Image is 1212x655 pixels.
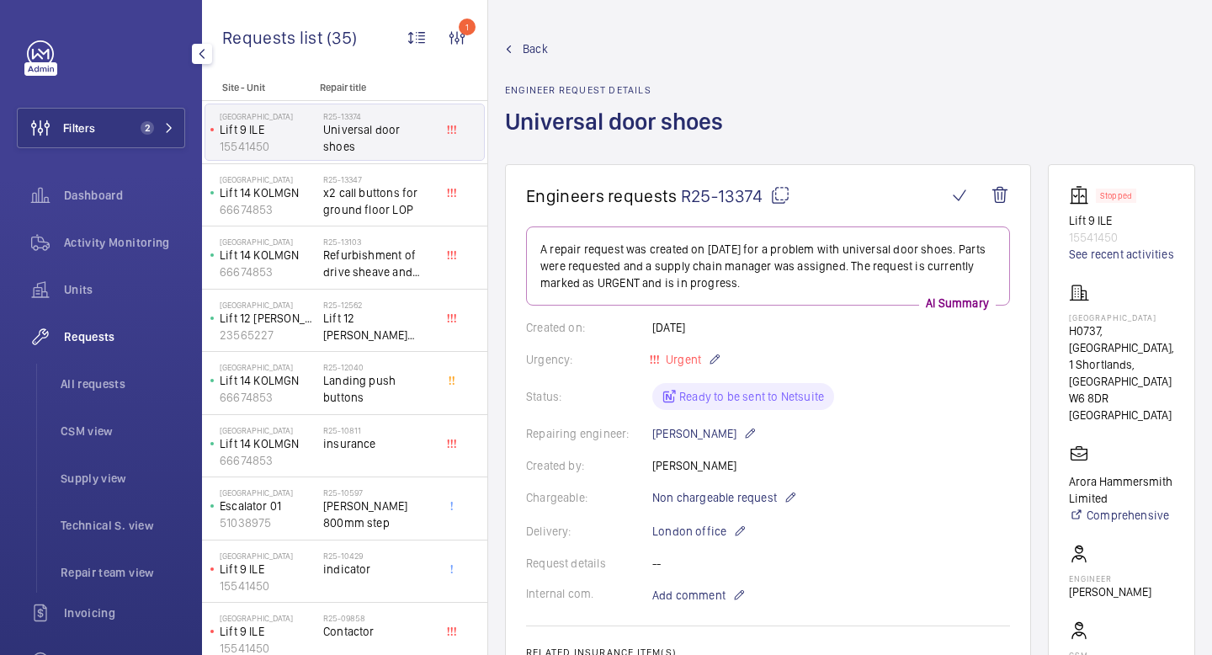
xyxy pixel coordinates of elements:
[63,120,95,136] span: Filters
[64,187,185,204] span: Dashboard
[681,185,790,206] span: R25-13374
[220,452,316,469] p: 66674853
[323,551,434,561] h2: R25-10429
[1069,322,1174,390] p: H0737, [GEOGRAPHIC_DATA], 1 Shortlands, [GEOGRAPHIC_DATA]
[220,264,316,280] p: 66674853
[1069,185,1096,205] img: elevator.svg
[323,111,434,121] h2: R25-13374
[540,241,996,291] p: A repair request was created on [DATE] for a problem with universal door shoes. Parts were reques...
[61,423,185,439] span: CSM view
[919,295,996,312] p: AI Summary
[323,174,434,184] h2: R25-13347
[662,353,701,366] span: Urgent
[64,604,185,621] span: Invoicing
[323,623,434,640] span: Contactor
[220,425,316,435] p: [GEOGRAPHIC_DATA]
[323,613,434,623] h2: R25-09858
[220,362,316,372] p: [GEOGRAPHIC_DATA]
[1069,229,1174,246] p: 15541450
[220,300,316,310] p: [GEOGRAPHIC_DATA]
[323,487,434,498] h2: R25-10597
[220,111,316,121] p: [GEOGRAPHIC_DATA]
[220,174,316,184] p: [GEOGRAPHIC_DATA]
[64,281,185,298] span: Units
[323,184,434,218] span: x2 call buttons for ground floor LOP
[220,551,316,561] p: [GEOGRAPHIC_DATA]
[323,247,434,280] span: Refurbishment of drive sheave and new ropes
[64,328,185,345] span: Requests
[323,310,434,343] span: Lift 12 [PERSON_NAME] board replacement
[220,247,316,264] p: Lift 14 KOLMGN
[220,435,316,452] p: Lift 14 KOLMGN
[220,121,316,138] p: Lift 9 ILE
[220,487,316,498] p: [GEOGRAPHIC_DATA]
[141,121,154,135] span: 2
[220,201,316,218] p: 66674853
[652,423,757,444] p: [PERSON_NAME]
[323,372,434,406] span: Landing push buttons
[320,82,431,93] p: Repair title
[1069,507,1174,524] a: Comprehensive
[220,514,316,531] p: 51038975
[220,138,316,155] p: 15541450
[220,389,316,406] p: 66674853
[323,237,434,247] h2: R25-13103
[202,82,313,93] p: Site - Unit
[323,362,434,372] h2: R25-12040
[1069,573,1151,583] p: Engineer
[323,561,434,578] span: indicator
[222,27,327,48] span: Requests list
[1069,212,1174,229] p: Lift 9 ILE
[323,498,434,531] span: [PERSON_NAME] 800mm step
[323,121,434,155] span: Universal door shoes
[526,185,678,206] span: Engineers requests
[220,237,316,247] p: [GEOGRAPHIC_DATA]
[220,623,316,640] p: Lift 9 ILE
[1069,583,1151,600] p: [PERSON_NAME]
[1069,473,1174,507] p: Arora Hammersmith Limited
[1069,246,1174,263] a: See recent activities
[61,375,185,392] span: All requests
[220,327,316,343] p: 23565227
[323,425,434,435] h2: R25-10811
[61,517,185,534] span: Technical S. view
[523,40,548,57] span: Back
[220,372,316,389] p: Lift 14 KOLMGN
[505,106,733,164] h1: Universal door shoes
[652,489,777,506] span: Non chargeable request
[220,561,316,578] p: Lift 9 ILE
[323,435,434,452] span: insurance
[505,84,733,96] h2: Engineer request details
[220,310,316,327] p: Lift 12 [PERSON_NAME]
[323,300,434,310] h2: R25-12562
[1069,312,1174,322] p: [GEOGRAPHIC_DATA]
[652,587,726,604] span: Add comment
[1069,390,1174,423] p: W6 8DR [GEOGRAPHIC_DATA]
[220,613,316,623] p: [GEOGRAPHIC_DATA]
[1100,193,1132,199] p: Stopped
[652,521,747,541] p: London office
[61,564,185,581] span: Repair team view
[61,470,185,487] span: Supply view
[220,578,316,594] p: 15541450
[17,108,185,148] button: Filters2
[220,184,316,201] p: Lift 14 KOLMGN
[64,234,185,251] span: Activity Monitoring
[220,498,316,514] p: Escalator 01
